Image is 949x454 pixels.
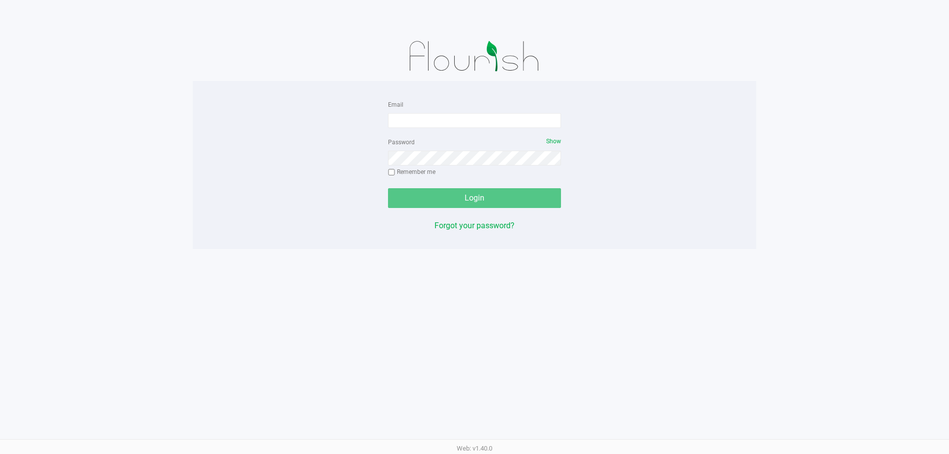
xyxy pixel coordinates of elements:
span: Show [546,138,561,145]
label: Password [388,138,415,147]
label: Email [388,100,403,109]
span: Web: v1.40.0 [457,445,492,452]
button: Forgot your password? [434,220,515,232]
label: Remember me [388,167,435,176]
input: Remember me [388,169,395,176]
